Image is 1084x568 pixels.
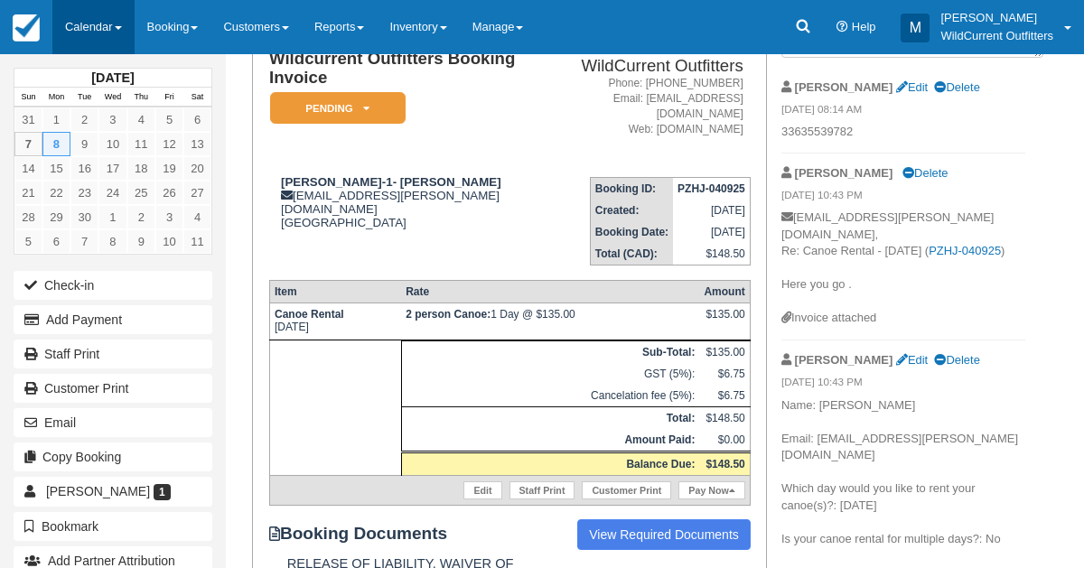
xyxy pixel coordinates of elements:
[463,481,501,499] a: Edit
[401,281,699,303] th: Rate
[401,407,699,430] th: Total:
[896,353,928,367] a: Edit
[577,519,751,550] a: View Required Documents
[14,107,42,132] a: 31
[183,132,211,156] a: 13
[70,156,98,181] a: 16
[281,175,501,189] strong: [PERSON_NAME]-1- [PERSON_NAME]
[781,210,1025,310] p: [EMAIL_ADDRESS][PERSON_NAME][DOMAIN_NAME], Re: Canoe Rental - [DATE] ( ) Here you go .
[70,181,98,205] a: 23
[677,182,745,195] strong: PZHJ-040925
[553,57,743,76] h2: WildCurrent Outfitters
[896,80,928,94] a: Edit
[401,363,699,385] td: GST (5%):
[781,124,1025,141] p: 33635539782
[590,221,673,243] th: Booking Date:
[98,229,126,254] a: 8
[127,88,155,107] th: Thu
[269,175,546,229] div: [EMAIL_ADDRESS][PERSON_NAME][DOMAIN_NAME] [GEOGRAPHIC_DATA]
[98,88,126,107] th: Wed
[706,458,744,470] strong: $148.50
[70,132,98,156] a: 9
[269,303,401,340] td: [DATE]
[940,27,1053,45] p: WildCurrent Outfitters
[42,107,70,132] a: 1
[98,205,126,229] a: 1
[269,524,464,544] strong: Booking Documents
[590,178,673,200] th: Booking ID:
[127,107,155,132] a: 4
[781,188,1025,208] em: [DATE] 10:43 PM
[781,310,1025,327] div: Invoice attached
[14,156,42,181] a: 14
[14,305,212,334] button: Add Payment
[154,484,171,500] span: 1
[155,229,183,254] a: 10
[934,353,979,367] a: Delete
[14,477,212,506] a: [PERSON_NAME] 1
[14,88,42,107] th: Sun
[42,229,70,254] a: 6
[699,429,750,452] td: $0.00
[127,205,155,229] a: 2
[42,156,70,181] a: 15
[795,166,893,180] strong: [PERSON_NAME]
[673,243,750,265] td: $148.50
[46,484,150,498] span: [PERSON_NAME]
[14,229,42,254] a: 5
[929,244,1001,257] a: PZHJ-040925
[127,229,155,254] a: 9
[98,156,126,181] a: 17
[14,132,42,156] a: 7
[155,181,183,205] a: 26
[98,132,126,156] a: 10
[582,481,671,499] a: Customer Print
[699,385,750,407] td: $6.75
[183,107,211,132] a: 6
[401,385,699,407] td: Cancelation fee (5%):
[590,243,673,265] th: Total (CAD):
[155,156,183,181] a: 19
[269,91,399,125] a: Pending
[70,88,98,107] th: Tue
[781,375,1025,395] em: [DATE] 10:43 PM
[42,205,70,229] a: 29
[673,200,750,221] td: [DATE]
[940,9,1053,27] p: [PERSON_NAME]
[699,407,750,430] td: $148.50
[14,512,212,541] button: Bookmark
[14,374,212,403] a: Customer Print
[155,107,183,132] a: 5
[852,20,876,33] span: Help
[42,181,70,205] a: 22
[699,341,750,364] td: $135.00
[901,14,930,42] div: M
[401,303,699,340] td: 1 Day @ $135.00
[13,14,40,42] img: checkfront-main-nav-mini-logo.png
[678,481,744,499] a: Pay Now
[401,452,699,476] th: Balance Due:
[91,70,134,85] strong: [DATE]
[98,181,126,205] a: 24
[401,429,699,452] th: Amount Paid:
[42,88,70,107] th: Mon
[42,132,70,156] a: 8
[14,408,212,437] button: Email
[673,221,750,243] td: [DATE]
[155,205,183,229] a: 3
[836,22,848,33] i: Help
[70,205,98,229] a: 30
[590,200,673,221] th: Created:
[127,156,155,181] a: 18
[401,341,699,364] th: Sub-Total:
[183,181,211,205] a: 27
[14,442,212,471] button: Copy Booking
[155,132,183,156] a: 12
[275,308,344,321] strong: Canoe Rental
[902,166,948,180] a: Delete
[127,181,155,205] a: 25
[14,181,42,205] a: 21
[127,132,155,156] a: 11
[70,107,98,132] a: 2
[183,88,211,107] th: Sat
